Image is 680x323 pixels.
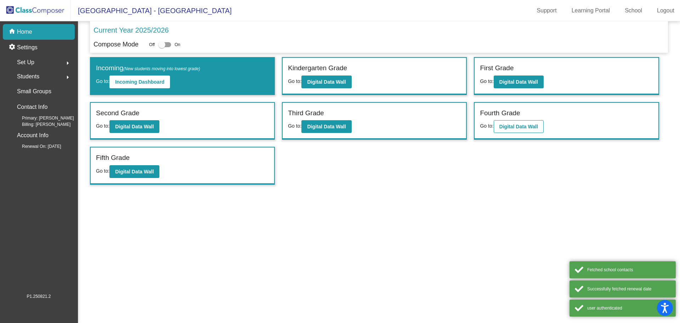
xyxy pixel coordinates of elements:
span: Students [17,72,39,82]
label: Fifth Grade [96,153,130,163]
div: Fetched school contacts [587,267,670,273]
span: Go to: [480,78,493,84]
label: Kindergarten Grade [288,63,347,73]
span: On [175,41,180,48]
span: Set Up [17,57,34,67]
button: Incoming Dashboard [109,76,170,88]
p: Home [17,28,32,36]
a: Logout [651,5,680,16]
mat-icon: arrow_right [63,73,72,82]
b: Digital Data Wall [115,169,154,174]
span: Billing: [PERSON_NAME] [11,121,70,128]
span: [GEOGRAPHIC_DATA] - [GEOGRAPHIC_DATA] [71,5,232,16]
b: Digital Data Wall [499,79,538,85]
a: Learning Portal [566,5,616,16]
span: Primary: [PERSON_NAME] [11,115,74,121]
p: Compose Mode [93,40,138,49]
a: Support [531,5,562,16]
mat-icon: settings [8,43,17,52]
mat-icon: home [8,28,17,36]
b: Digital Data Wall [307,124,346,129]
a: School [619,5,648,16]
label: Incoming [96,63,200,73]
span: Off [149,41,155,48]
button: Digital Data Wall [109,120,159,133]
div: Successfully fetched renewal date [587,286,670,292]
p: Current Year 2025/2026 [93,25,169,35]
b: Incoming Dashboard [115,79,164,85]
label: Third Grade [288,108,324,118]
span: Go to: [96,123,109,129]
span: Go to: [96,168,109,174]
span: Go to: [480,123,493,129]
b: Digital Data Wall [115,124,154,129]
div: user authenticated [587,305,670,311]
p: Contact Info [17,102,47,112]
p: Account Info [17,130,49,140]
span: Go to: [288,78,301,84]
p: Settings [17,43,38,52]
b: Digital Data Wall [307,79,346,85]
mat-icon: arrow_right [63,59,72,67]
button: Digital Data Wall [494,120,544,133]
button: Digital Data Wall [109,165,159,178]
span: Go to: [96,78,109,84]
p: Small Groups [17,87,51,96]
button: Digital Data Wall [494,76,544,88]
span: Go to: [288,123,301,129]
button: Digital Data Wall [301,76,351,88]
span: (New students moving into lowest grade) [123,66,200,71]
label: First Grade [480,63,514,73]
label: Fourth Grade [480,108,520,118]
b: Digital Data Wall [499,124,538,129]
button: Digital Data Wall [301,120,351,133]
span: Renewal On: [DATE] [11,143,61,150]
label: Second Grade [96,108,140,118]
